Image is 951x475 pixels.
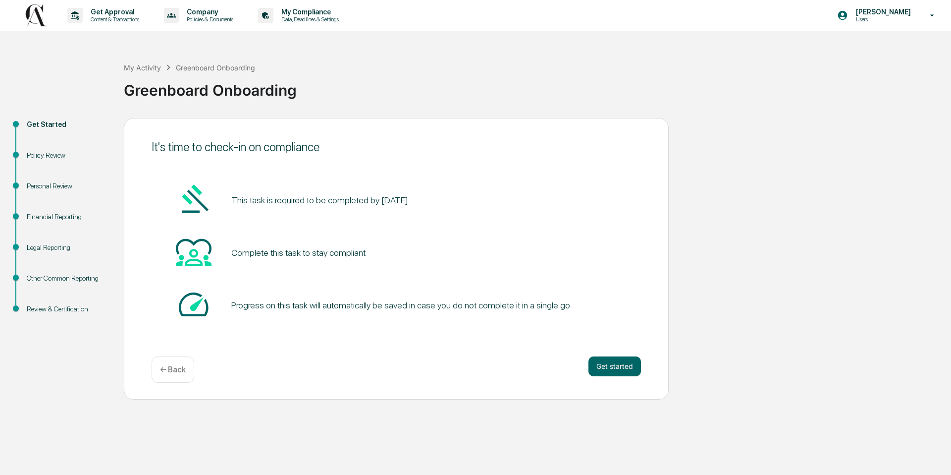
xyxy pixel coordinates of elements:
[27,273,108,284] div: Other Common Reporting
[179,16,238,23] p: Policies & Documents
[152,140,641,154] div: It's time to check-in on compliance
[231,247,366,258] div: Complete this task to stay compliant
[588,356,641,376] button: Get started
[124,73,946,99] div: Greenboard Onboarding
[83,8,144,16] p: Get Approval
[179,8,238,16] p: Company
[176,287,211,322] img: Speed-dial
[273,16,344,23] p: Data, Deadlines & Settings
[27,212,108,222] div: Financial Reporting
[273,8,344,16] p: My Compliance
[83,16,144,23] p: Content & Transactions
[27,304,108,314] div: Review & Certification
[160,365,186,374] p: ← Back
[848,8,916,16] p: [PERSON_NAME]
[27,242,108,253] div: Legal Reporting
[176,181,211,217] img: Gavel
[848,16,916,23] p: Users
[176,63,255,72] div: Greenboard Onboarding
[124,63,161,72] div: My Activity
[231,193,408,207] pre: This task is required to be completed by [DATE]
[24,4,48,26] img: logo
[27,150,108,161] div: Policy Review
[176,234,211,270] img: Heart
[231,300,572,310] div: Progress on this task will automatically be saved in case you do not complete it in a single go.
[919,442,946,469] iframe: Open customer support
[27,181,108,191] div: Personal Review
[27,119,108,130] div: Get Started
